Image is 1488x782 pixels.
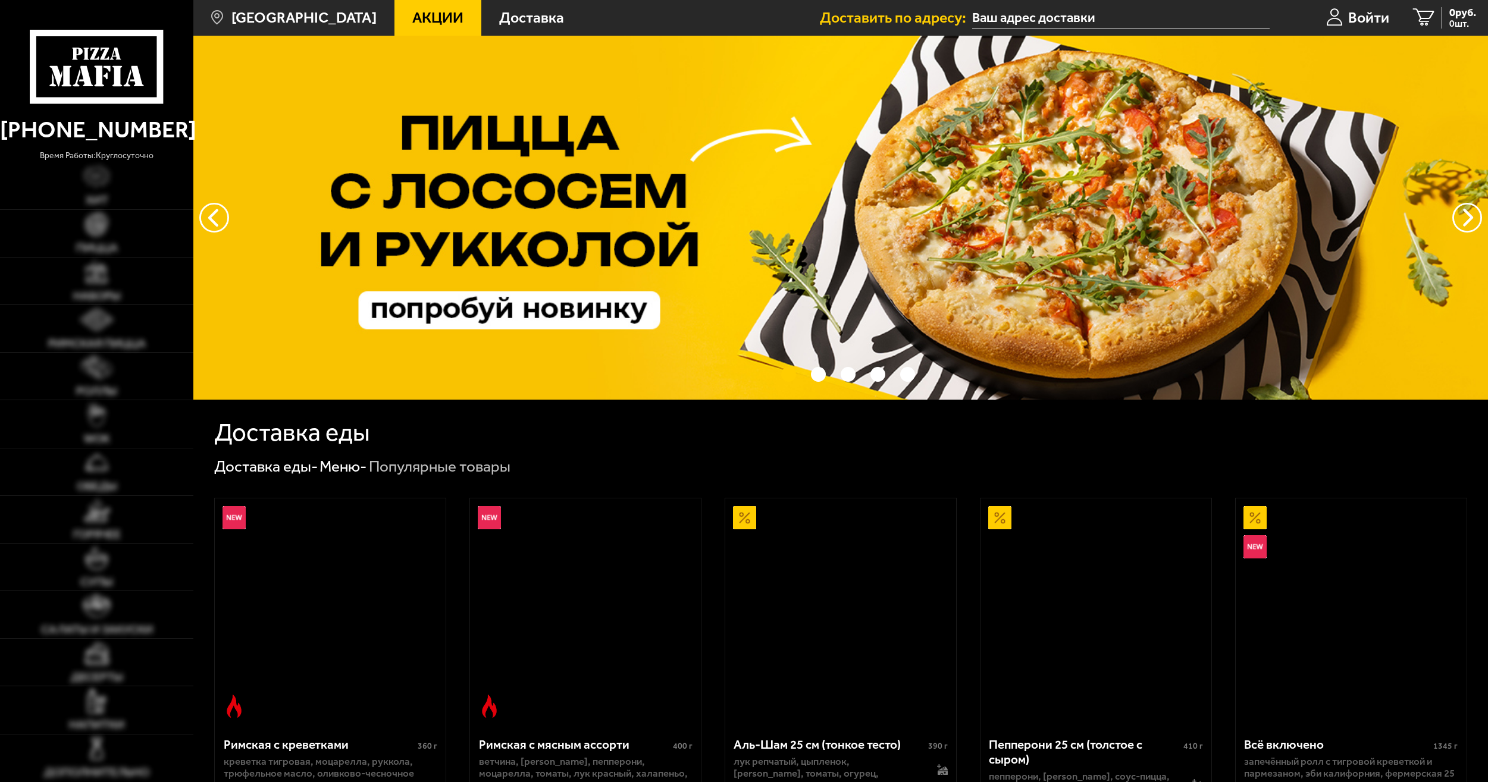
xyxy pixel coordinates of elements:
[1452,203,1482,233] button: предыдущий
[1183,741,1203,751] span: 410 г
[988,506,1011,529] img: Акционный
[734,737,925,752] div: Аль-Шам 25 см (тонкое тесто)
[369,457,510,477] div: Популярные товары
[231,10,377,25] span: [GEOGRAPHIC_DATA]
[725,498,956,726] a: АкционныйАль-Шам 25 см (тонкое тесто)
[733,506,756,529] img: Акционный
[980,498,1211,726] a: АкционныйПепперони 25 см (толстое с сыром)
[781,367,796,382] button: точки переключения
[478,506,501,529] img: Новинка
[80,576,113,588] span: Супы
[418,741,437,751] span: 360 г
[215,498,446,726] a: НовинкаОстрое блюдоРимская с креветками
[841,367,856,382] button: точки переключения
[989,737,1180,767] div: Пепперони 25 см (толстое с сыром)
[1236,498,1467,726] a: АкционныйНовинкаВсё включено
[499,10,564,25] span: Доставка
[811,367,826,382] button: точки переключения
[73,529,121,541] span: Горячее
[76,242,118,254] span: Пицца
[820,10,972,25] span: Доставить по адресу:
[972,7,1270,29] input: Ваш адрес доставки
[1449,19,1476,29] span: 0 шт.
[224,737,415,752] div: Римская с креветками
[44,767,149,778] span: Дополнительно
[673,741,693,751] span: 400 г
[900,367,915,382] button: точки переключения
[1244,737,1430,752] div: Всё включено
[1243,506,1267,529] img: Акционный
[319,457,366,476] a: Меню-
[470,498,701,726] a: НовинкаОстрое блюдоРимская с мясным ассорти
[199,203,229,233] button: следующий
[41,624,153,636] span: Салаты и закуски
[870,367,885,382] button: точки переключения
[928,741,948,751] span: 390 г
[1348,10,1389,25] span: Войти
[1243,535,1267,558] img: Новинка
[73,290,121,302] span: Наборы
[214,420,370,445] h1: Доставка еды
[76,385,117,397] span: Роллы
[48,338,146,350] span: Римская пицца
[223,695,246,718] img: Острое блюдо
[77,480,117,492] span: Обеды
[478,695,501,718] img: Острое блюдо
[1449,7,1476,18] span: 0 руб.
[86,194,108,206] span: Хит
[71,671,123,683] span: Десерты
[412,10,463,25] span: Акции
[69,719,124,731] span: Напитки
[1433,741,1458,751] span: 1345 г
[214,457,318,476] a: Доставка еды-
[223,506,246,529] img: Новинка
[479,737,670,752] div: Римская с мясным ассорти
[84,433,110,445] span: WOK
